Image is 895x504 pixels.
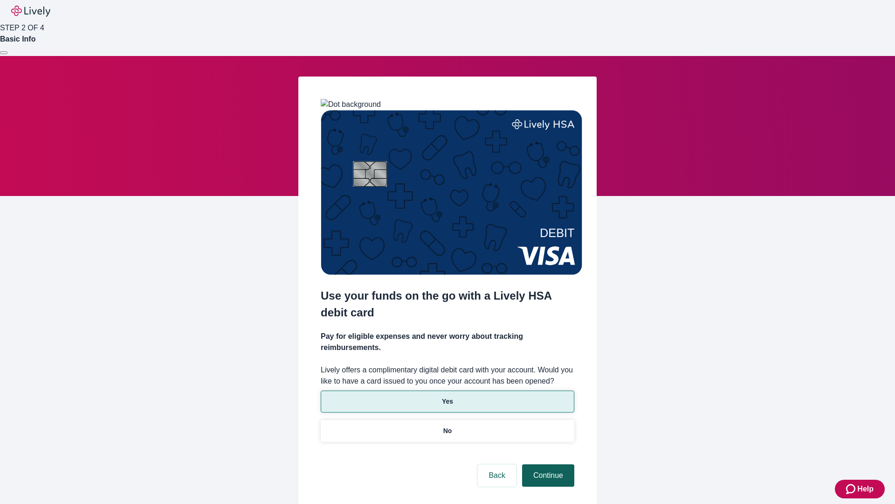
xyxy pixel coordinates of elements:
[321,110,582,275] img: Debit card
[321,99,381,110] img: Dot background
[321,331,574,353] h4: Pay for eligible expenses and never worry about tracking reimbursements.
[522,464,574,487] button: Continue
[321,287,574,321] h2: Use your funds on the go with a Lively HSA debit card
[442,397,453,406] p: Yes
[443,426,452,436] p: No
[835,480,885,498] button: Zendesk support iconHelp
[321,420,574,442] button: No
[321,364,574,387] label: Lively offers a complimentary digital debit card with your account. Would you like to have a card...
[321,391,574,413] button: Yes
[477,464,516,487] button: Back
[857,483,874,495] span: Help
[11,6,50,17] img: Lively
[846,483,857,495] svg: Zendesk support icon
